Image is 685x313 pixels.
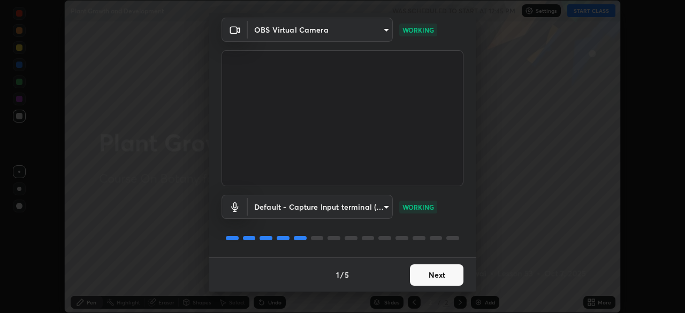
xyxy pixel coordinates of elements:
[340,269,344,280] h4: /
[248,195,393,219] div: OBS Virtual Camera
[248,18,393,42] div: OBS Virtual Camera
[336,269,339,280] h4: 1
[345,269,349,280] h4: 5
[402,202,434,212] p: WORKING
[410,264,463,286] button: Next
[402,25,434,35] p: WORKING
